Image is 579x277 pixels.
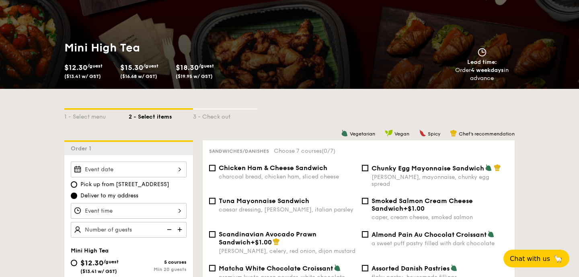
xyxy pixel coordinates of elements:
span: /guest [103,259,119,265]
span: Almond Pain Au Chocolat Croissant [372,231,487,238]
img: icon-vegan.f8ff3823.svg [385,129,393,137]
span: ($13.41 w/ GST) [80,269,117,274]
img: icon-vegetarian.fe4039eb.svg [487,230,495,238]
img: icon-chef-hat.a58ddaea.svg [273,238,280,245]
span: Scandinavian Avocado Prawn Sandwich [219,230,316,246]
span: ($13.41 w/ GST) [64,74,101,79]
img: icon-reduce.1d2dbef1.svg [162,222,175,237]
input: Almond Pain Au Chocolat Croissanta sweet puff pastry filled with dark chocolate [362,231,368,238]
div: charcoal bread, chicken ham, sliced cheese [219,173,355,180]
span: Choose 7 courses [274,148,335,154]
div: Min 20 guests [129,267,187,272]
span: /guest [143,63,158,69]
div: [PERSON_NAME], mayonnaise, chunky egg spread [372,174,508,187]
div: a sweet puff pastry filled with dark chocolate [372,240,508,247]
div: [PERSON_NAME], celery, red onion, dijon mustard [219,248,355,254]
span: Pick up from [STREET_ADDRESS] [80,181,169,189]
div: 2 - Select items [129,110,193,121]
span: Chat with us [510,255,550,263]
span: Assorted Danish Pastries [372,265,450,272]
span: (0/7) [322,148,335,154]
span: Deliver to my address [80,192,138,200]
span: Matcha White Chocolate Croissant [219,265,333,272]
span: ($16.68 w/ GST) [120,74,157,79]
span: 🦙 [553,254,563,263]
span: Chicken Ham & Cheese Sandwich [219,164,327,172]
div: Order in advance [446,66,518,82]
input: Matcha White Chocolate Croissantpremium kyoto green powder, white chocolate, croissant [209,265,216,271]
img: icon-vegetarian.fe4039eb.svg [450,264,458,271]
input: Event date [71,162,187,177]
span: Chunky Egg Mayonnaise Sandwich [372,164,484,172]
input: $12.30/guest($13.41 w/ GST)5 coursesMin 20 guests [71,260,77,266]
button: Chat with us🦙 [503,250,569,267]
h1: Mini High Tea [64,41,286,55]
span: Order 1 [71,145,94,152]
input: Chicken Ham & Cheese Sandwichcharcoal bread, chicken ham, sliced cheese [209,165,216,171]
span: Lead time: [467,59,497,66]
strong: 4 weekdays [471,67,504,74]
input: Tuna Mayonnaise Sandwichcaesar dressing, [PERSON_NAME], italian parsley [209,198,216,204]
img: icon-spicy.37a8142b.svg [419,129,426,137]
span: +$1.00 [403,205,425,212]
span: $12.30 [80,259,103,267]
input: Scandinavian Avocado Prawn Sandwich+$1.00[PERSON_NAME], celery, red onion, dijon mustard [209,231,216,238]
img: icon-vegetarian.fe4039eb.svg [334,264,341,271]
div: 5 courses [129,259,187,265]
span: Sandwiches/Danishes [209,148,269,154]
input: Pick up from [STREET_ADDRESS] [71,181,77,188]
span: Spicy [428,131,440,137]
span: +$1.00 [250,238,272,246]
span: $15.30 [120,63,143,72]
span: /guest [199,63,214,69]
input: Chunky Egg Mayonnaise Sandwich[PERSON_NAME], mayonnaise, chunky egg spread [362,165,368,171]
img: icon-vegetarian.fe4039eb.svg [341,129,348,137]
span: $18.30 [176,63,199,72]
span: /guest [87,63,103,69]
span: ($19.95 w/ GST) [176,74,213,79]
img: icon-chef-hat.a58ddaea.svg [494,164,501,171]
img: icon-add.58712e84.svg [175,222,187,237]
span: Tuna Mayonnaise Sandwich [219,197,309,205]
span: Vegetarian [350,131,375,137]
span: Smoked Salmon Cream Cheese Sandwich [372,197,473,212]
span: Mini High Tea [71,247,109,254]
img: icon-chef-hat.a58ddaea.svg [450,129,457,137]
input: Smoked Salmon Cream Cheese Sandwich+$1.00caper, cream cheese, smoked salmon [362,198,368,204]
img: icon-clock.2db775ea.svg [476,48,488,57]
input: Event time [71,203,187,219]
div: caesar dressing, [PERSON_NAME], italian parsley [219,206,355,213]
span: $12.30 [64,63,87,72]
span: Chef's recommendation [459,131,515,137]
input: Assorted Danish Pastriesflaky pastry, housemade fillings [362,265,368,271]
img: icon-vegetarian.fe4039eb.svg [485,164,492,171]
input: Number of guests [71,222,187,238]
input: Deliver to my address [71,193,77,199]
div: 3 - Check out [193,110,257,121]
span: Vegan [394,131,409,137]
div: caper, cream cheese, smoked salmon [372,214,508,221]
div: 1 - Select menu [64,110,129,121]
